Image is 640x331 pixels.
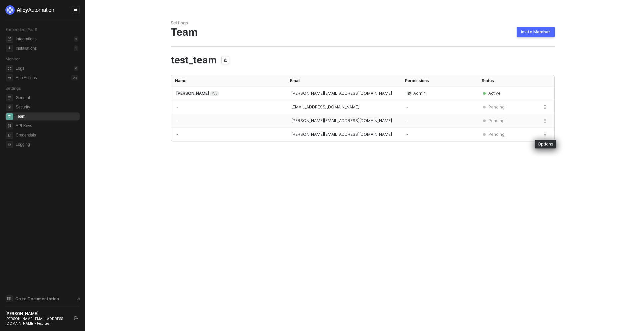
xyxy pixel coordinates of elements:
span: You [210,91,219,96]
th: Name [171,75,286,87]
span: logging [6,141,13,148]
div: - [176,132,281,137]
th: Status [478,75,535,87]
span: general [6,94,13,101]
span: logout [74,316,78,320]
span: API Keys [16,122,78,130]
div: Installations [16,46,37,51]
td: [PERSON_NAME][EMAIL_ADDRESS][DOMAIN_NAME] [286,87,401,100]
div: Active [488,91,501,96]
span: credentials [6,132,13,139]
div: Team [171,26,555,38]
th: Permissions [401,75,478,87]
div: Pending [488,104,505,110]
span: icon-admin [406,91,412,96]
span: icon-edit-team [219,55,231,67]
div: Settings [171,20,555,26]
span: Admin [413,91,426,96]
div: Integrations [16,36,37,42]
div: [PERSON_NAME] [5,311,68,316]
div: Logs [16,66,24,71]
div: 1 [74,46,78,51]
span: Go to Documentation [15,296,59,302]
span: icon-swap [74,8,78,12]
div: - [406,132,472,137]
div: - [176,118,281,123]
span: installations [6,45,13,52]
div: 0 [74,66,78,71]
span: api-key [6,122,13,129]
button: Invite Member [517,27,555,37]
div: 0 % [71,75,78,80]
img: logo [5,5,55,15]
td: [PERSON_NAME][EMAIL_ADDRESS][DOMAIN_NAME] [286,128,401,141]
span: Security [16,103,78,111]
div: - [406,104,472,110]
span: document-arrow [75,296,82,302]
div: Invite Member [521,29,550,35]
span: security [6,104,13,111]
div: Pending [488,118,505,123]
td: [PERSON_NAME][EMAIL_ADDRESS][DOMAIN_NAME] [286,114,401,128]
div: App Actions [16,75,37,81]
span: icon-logs [6,65,13,72]
td: [EMAIL_ADDRESS][DOMAIN_NAME] [286,100,401,114]
span: team [6,113,13,120]
a: Knowledge Base [5,295,80,303]
div: - [176,104,281,110]
th: Email [286,75,401,87]
div: Options [535,140,556,148]
div: - [406,118,472,123]
div: [PERSON_NAME][EMAIL_ADDRESS][DOMAIN_NAME] • test_team [5,316,68,326]
span: Credentials [16,131,78,139]
span: Embedded iPaaS [5,27,37,32]
div: Pending [488,132,505,137]
span: integrations [6,36,13,43]
span: documentation [6,295,13,302]
a: logo [5,5,80,15]
span: icon-app-actions [6,74,13,81]
span: Logging [16,140,78,148]
span: test_team [171,55,217,65]
span: Settings [5,86,21,91]
div: [PERSON_NAME] [176,91,281,96]
span: General [16,94,78,102]
span: Team [16,112,78,120]
div: 9 [74,36,78,42]
span: Monitor [5,56,20,61]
